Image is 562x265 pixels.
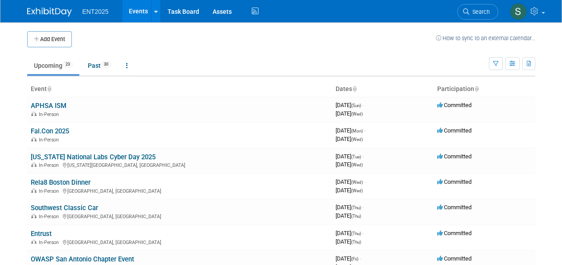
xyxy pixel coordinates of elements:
span: [DATE] [336,127,365,134]
a: Search [457,4,498,20]
th: Event [27,82,332,97]
img: In-Person Event [31,137,37,141]
span: - [364,127,365,134]
span: - [364,178,365,185]
img: ExhibitDay [27,8,72,17]
span: [DATE] [336,255,361,262]
div: [US_STATE][GEOGRAPHIC_DATA], [GEOGRAPHIC_DATA] [31,161,328,168]
span: [DATE] [336,136,363,142]
span: In-Person [39,188,62,194]
span: Committed [437,102,472,108]
span: In-Person [39,240,62,245]
a: Past30 [81,57,118,74]
a: Upcoming23 [27,57,79,74]
a: Fal.Con 2025 [31,127,69,135]
span: In-Person [39,137,62,143]
span: [DATE] [336,178,365,185]
span: (Wed) [351,137,363,142]
span: [DATE] [336,110,363,117]
span: - [360,255,361,262]
span: Committed [437,230,472,236]
span: (Wed) [351,112,363,116]
span: Committed [437,153,472,160]
div: [GEOGRAPHIC_DATA], [GEOGRAPHIC_DATA] [31,187,328,194]
span: Committed [437,127,472,134]
a: Rela8 Boston Dinner [31,178,90,186]
a: Sort by Start Date [352,85,357,92]
a: Southwest Classic Car [31,204,98,212]
span: (Thu) [351,214,361,219]
span: In-Person [39,162,62,168]
img: In-Person Event [31,162,37,167]
span: [DATE] [336,238,361,245]
span: (Thu) [351,231,361,236]
a: Entrust [31,230,52,238]
span: 30 [101,61,111,68]
span: (Sun) [351,103,361,108]
span: Committed [437,204,472,211]
a: Sort by Participation Type [474,85,479,92]
span: [DATE] [336,153,364,160]
span: (Thu) [351,205,361,210]
img: In-Person Event [31,112,37,116]
span: [DATE] [336,102,364,108]
span: Search [469,8,490,15]
span: (Fri) [351,257,358,261]
img: In-Person Event [31,188,37,193]
span: (Wed) [351,162,363,167]
img: Stephanie Silva [510,3,527,20]
span: (Tue) [351,154,361,159]
span: [DATE] [336,187,363,194]
span: 23 [63,61,73,68]
span: - [362,102,364,108]
span: - [362,230,364,236]
span: - [362,204,364,211]
span: [DATE] [336,212,361,219]
span: Committed [437,178,472,185]
img: In-Person Event [31,214,37,218]
th: Participation [434,82,535,97]
span: In-Person [39,112,62,117]
span: [DATE] [336,161,363,168]
th: Dates [332,82,434,97]
a: APHSA ISM [31,102,66,110]
span: (Thu) [351,240,361,244]
span: (Wed) [351,188,363,193]
div: [GEOGRAPHIC_DATA], [GEOGRAPHIC_DATA] [31,212,328,219]
a: [US_STATE] National Labs Cyber Day 2025 [31,153,156,161]
span: [DATE] [336,204,364,211]
img: In-Person Event [31,240,37,244]
span: [DATE] [336,230,364,236]
span: (Wed) [351,180,363,185]
a: How to sync to an external calendar... [436,35,535,41]
span: (Mon) [351,128,363,133]
button: Add Event [27,31,72,47]
span: ENT2025 [82,8,109,15]
span: Committed [437,255,472,262]
div: [GEOGRAPHIC_DATA], [GEOGRAPHIC_DATA] [31,238,328,245]
span: - [362,153,364,160]
a: Sort by Event Name [47,85,51,92]
a: OWASP San Antonio Chapter Event [31,255,134,263]
span: In-Person [39,214,62,219]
